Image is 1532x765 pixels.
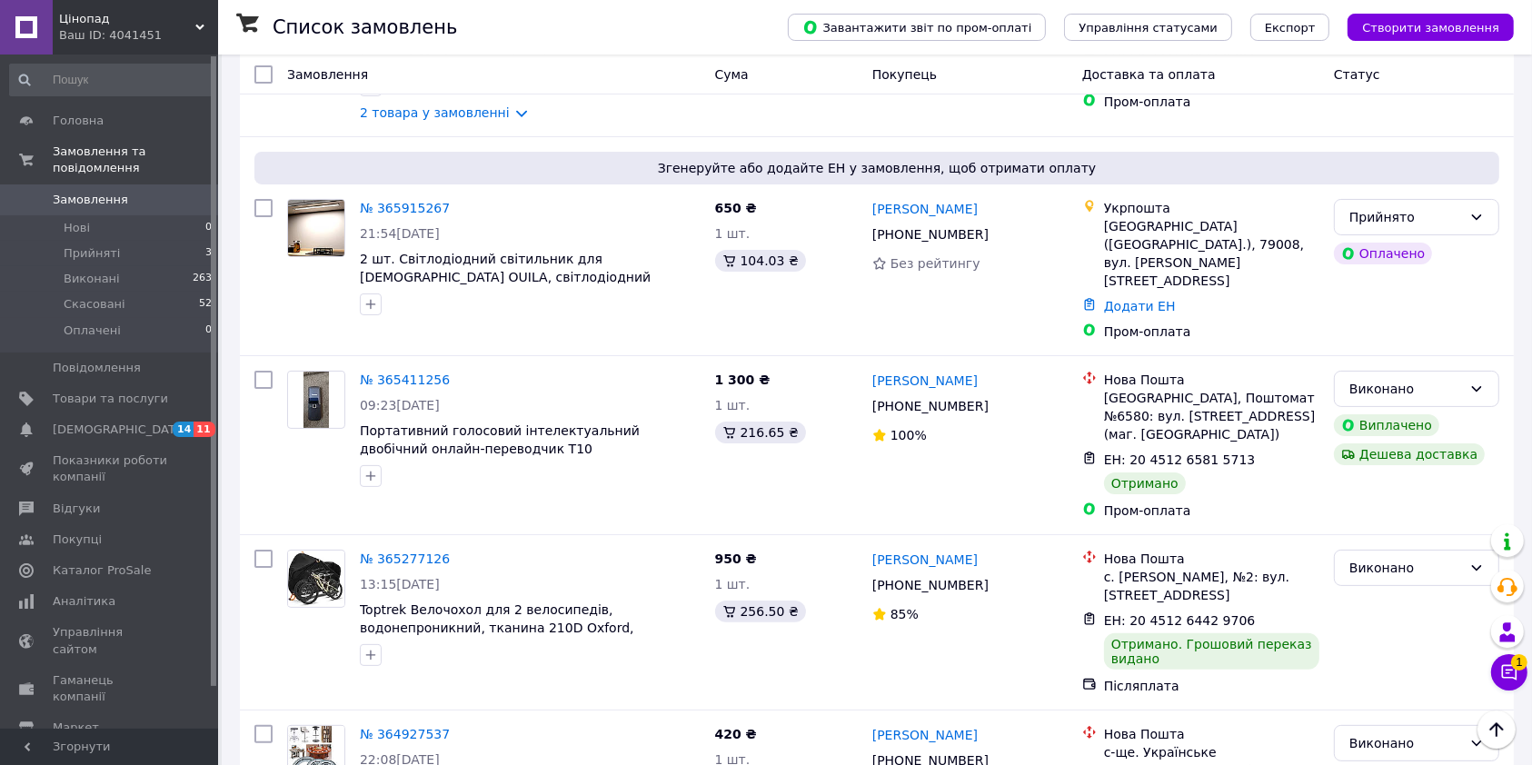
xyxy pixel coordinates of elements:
a: [PERSON_NAME] [872,200,978,218]
a: Фото товару [287,199,345,257]
span: Cума [715,67,749,82]
div: с. [PERSON_NAME], №2: вул. [STREET_ADDRESS] [1104,568,1319,604]
span: Прийняті [64,245,120,262]
span: 650 ₴ [715,201,757,215]
div: Післяплата [1104,677,1319,695]
span: 1 шт. [715,577,751,591]
span: 0 [205,220,212,236]
div: [PHONE_NUMBER] [869,393,992,419]
span: Аналітика [53,593,115,610]
a: Створити замовлення [1329,19,1514,34]
span: 1 шт. [715,226,751,241]
div: Виплачено [1334,414,1439,436]
span: Каталог ProSale [53,562,151,579]
span: 52 [199,296,212,313]
span: 09:23[DATE] [360,398,440,412]
span: 0 [205,323,212,339]
span: Замовлення та повідомлення [53,144,218,176]
span: Виконані [64,271,120,287]
span: 3 [205,245,212,262]
span: Покупець [872,67,937,82]
a: [PERSON_NAME] [872,372,978,390]
span: Оплачені [64,323,121,339]
span: 1 300 ₴ [715,373,771,387]
a: Фото товару [287,550,345,608]
a: № 364927537 [360,727,450,741]
span: Статус [1334,67,1380,82]
a: Toptrek Велочохол для 2 велосипедів, водонепроникний, тканина 210D Oxford, велосипедний гараж, [360,602,634,653]
a: [PERSON_NAME] [872,551,978,569]
a: [PERSON_NAME] [872,726,978,744]
a: Фото товару [287,371,345,429]
span: Замовлення [53,192,128,208]
div: Пром-оплата [1104,502,1319,520]
div: Виконано [1349,558,1462,578]
span: Управління сайтом [53,624,168,657]
a: 2 товара у замовленні [360,105,510,120]
span: Показники роботи компанії [53,452,168,485]
span: 263 [193,271,212,287]
span: Без рейтингу [890,256,980,271]
span: Нові [64,220,90,236]
span: 420 ₴ [715,727,757,741]
div: Нова Пошта [1104,371,1319,389]
span: Товари та послуги [53,391,168,407]
div: Пром-оплата [1104,93,1319,111]
div: Ваш ID: 4041451 [59,27,218,44]
a: 2 шт. Світлодіодний світильник для [DEMOGRAPHIC_DATA] OUILA, світлодіодний світильник для шафи з ... [360,252,651,321]
span: 1 шт. [715,398,751,412]
div: [GEOGRAPHIC_DATA], Поштомат №6580: вул. [STREET_ADDRESS] (маг. [GEOGRAPHIC_DATA]) [1104,389,1319,443]
span: Замовлення [287,67,368,82]
div: [PHONE_NUMBER] [869,572,992,598]
span: 21:54[DATE] [360,226,440,241]
span: Завантажити звіт по пром-оплаті [802,19,1031,35]
div: Оплачено [1334,243,1432,264]
span: Покупці [53,532,102,548]
button: Чат з покупцем1 [1491,654,1527,690]
img: Фото товару [288,551,344,607]
div: Виконано [1349,379,1462,399]
div: [GEOGRAPHIC_DATA] ([GEOGRAPHIC_DATA].), 79008, вул. [PERSON_NAME][STREET_ADDRESS] [1104,217,1319,290]
span: Згенеруйте або додайте ЕН у замовлення, щоб отримати оплату [262,159,1492,177]
img: Фото товару [303,372,330,428]
span: 13:15[DATE] [360,577,440,591]
div: 216.65 ₴ [715,422,806,443]
span: Гаманець компанії [53,672,168,705]
span: Повідомлення [53,360,141,376]
span: 950 ₴ [715,551,757,566]
span: Портативний голосовий інтелектуальний двобічний онлайн-переводчик Т10 [360,423,640,456]
span: Управління статусами [1079,21,1218,35]
div: Отримано [1104,472,1186,494]
button: Експорт [1250,14,1330,41]
span: 11 [194,422,214,437]
span: Маркет [53,720,99,736]
img: Фото товару [288,200,344,256]
input: Пошук [9,64,214,96]
div: Пром-оплата [1104,323,1319,341]
div: Нова Пошта [1104,550,1319,568]
span: 14 [173,422,194,437]
span: 85% [890,607,919,621]
div: 104.03 ₴ [715,250,806,272]
div: Дешева доставка [1334,443,1485,465]
a: Додати ЕН [1104,299,1176,313]
div: Прийнято [1349,207,1462,227]
a: № 365915267 [360,201,450,215]
span: Доставка та оплата [1082,67,1216,82]
span: Створити замовлення [1362,21,1499,35]
span: 100% [890,428,927,442]
button: Наверх [1477,710,1516,749]
span: Експорт [1265,21,1316,35]
span: Цінопад [59,11,195,27]
div: Отримано. Грошовий переказ видано [1104,633,1319,670]
a: № 365277126 [360,551,450,566]
h1: Список замовлень [273,16,457,38]
button: Створити замовлення [1348,14,1514,41]
div: Нова Пошта [1104,725,1319,743]
a: № 365411256 [360,373,450,387]
span: Скасовані [64,296,125,313]
div: [PHONE_NUMBER] [869,222,992,247]
div: Виконано [1349,733,1462,753]
span: ЕН: 20 4512 6581 5713 [1104,452,1256,467]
